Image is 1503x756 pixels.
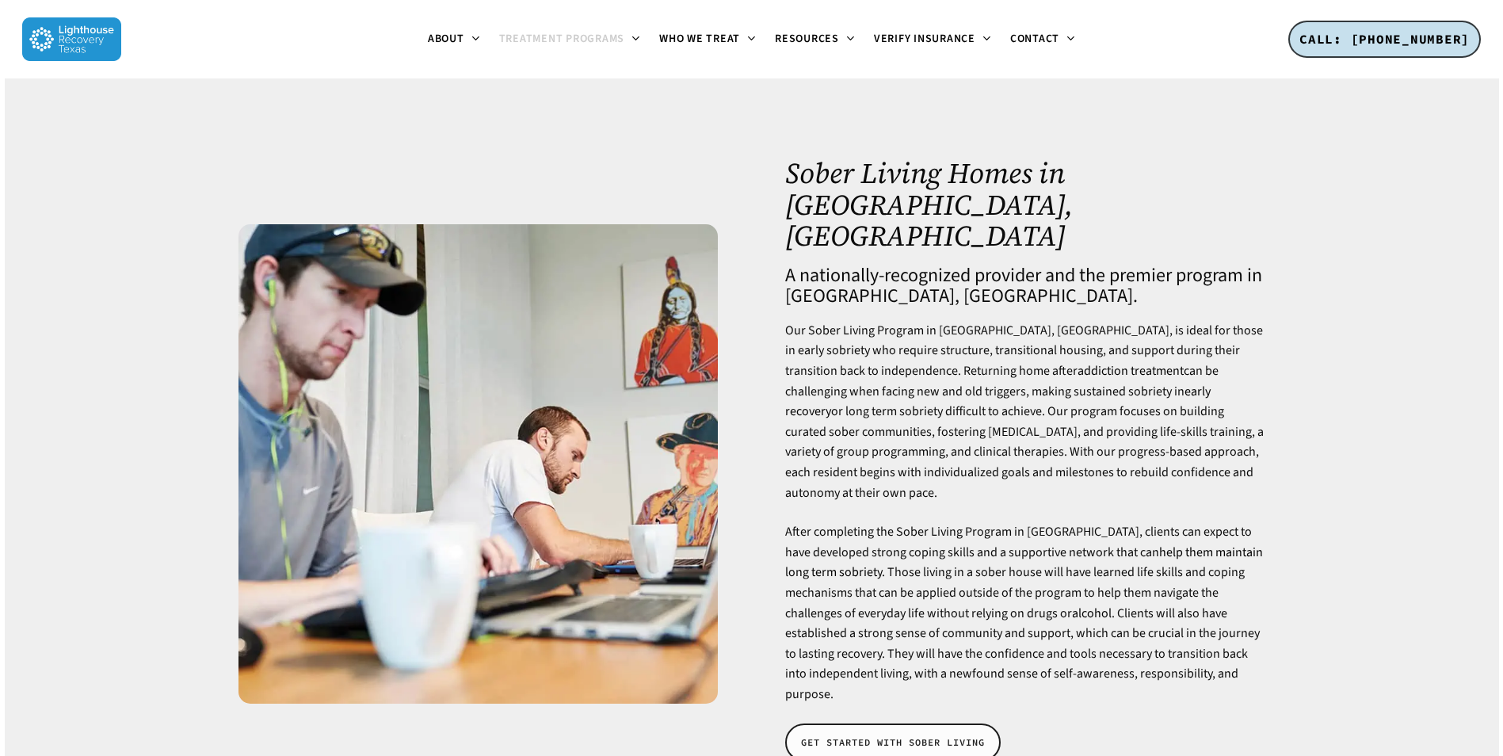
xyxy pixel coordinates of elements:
[659,31,740,47] span: Who We Treat
[490,33,650,46] a: Treatment Programs
[22,17,121,61] img: Lighthouse Recovery Texas
[785,265,1265,307] h4: A nationally-recognized provider and the premier program in [GEOGRAPHIC_DATA], [GEOGRAPHIC_DATA].
[785,383,1211,421] a: early recovery
[765,33,864,46] a: Resources
[428,31,464,47] span: About
[874,31,975,47] span: Verify Insurance
[785,522,1265,704] p: After completing the Sober Living Program in [GEOGRAPHIC_DATA], clients can expect to have develo...
[864,33,1001,46] a: Verify Insurance
[1072,605,1112,622] a: alcohol
[1010,31,1059,47] span: Contact
[1288,21,1481,59] a: CALL: [PHONE_NUMBER]
[499,31,625,47] span: Treatment Programs
[1001,33,1085,46] a: Contact
[1299,31,1470,47] span: CALL: [PHONE_NUMBER]
[650,33,765,46] a: Who We Treat
[785,158,1265,252] h1: Sober Living Homes in [GEOGRAPHIC_DATA], [GEOGRAPHIC_DATA]
[418,33,490,46] a: About
[785,321,1265,522] p: Our Sober Living Program in [GEOGRAPHIC_DATA], [GEOGRAPHIC_DATA], is ideal for those in early sob...
[1078,362,1184,380] a: addiction treatment
[775,31,839,47] span: Resources
[801,735,985,750] span: GET STARTED WITH SOBER LIVING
